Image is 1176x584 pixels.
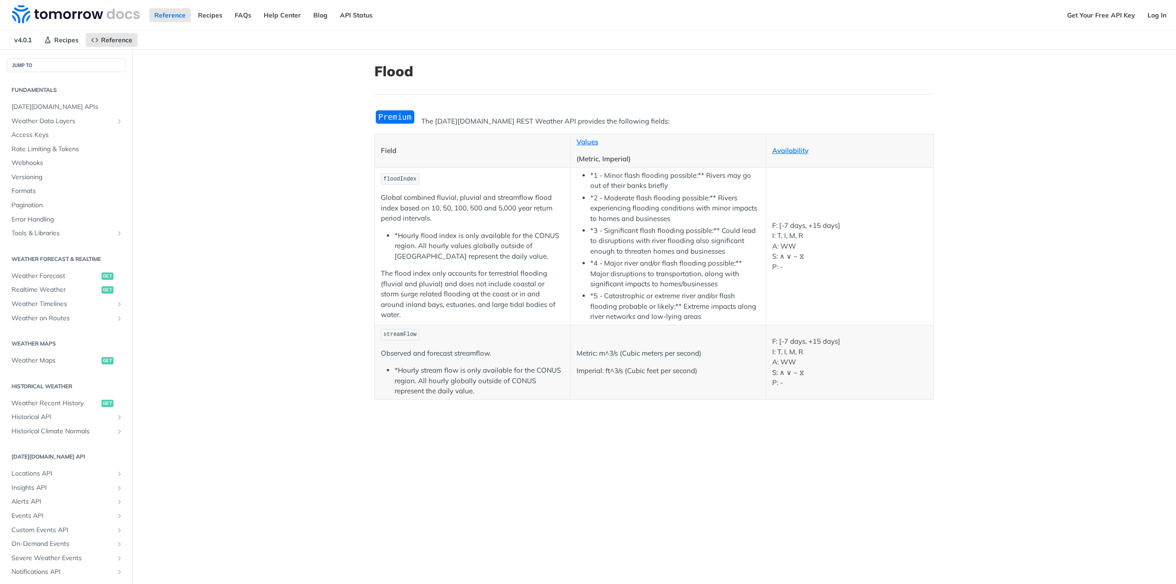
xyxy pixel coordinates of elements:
[7,312,125,325] a: Weather on RoutesShow subpages for Weather on Routes
[7,481,125,495] a: Insights APIShow subpages for Insights API
[116,230,123,237] button: Show subpages for Tools & Libraries
[7,227,125,240] a: Tools & LibrariesShow subpages for Tools & Libraries
[590,170,760,191] li: *1 - Minor flash flooding possible:** Rivers may go out of their banks briefly
[7,509,125,523] a: Events APIShow subpages for Events API
[7,269,125,283] a: Weather Forecastget
[395,231,564,262] li: *Hourly flood index is only available for the CONUS region. All hourly values globally outside of...
[11,469,113,478] span: Locations API
[116,301,123,308] button: Show subpages for Weather Timelines
[772,336,927,388] p: F: [-7 days, +15 days] I: T, I, M, R A: WW S: ∧ ∨ ~ ⧖ P: -
[381,146,564,156] p: Field
[7,340,125,348] h2: Weather Maps
[7,523,125,537] a: Custom Events APIShow subpages for Custom Events API
[395,365,564,397] li: *Hourly stream flow is only available for the CONUS region. All hourly globally outside of CONUS ...
[7,142,125,156] a: Rate Limiting & Tokens
[7,156,125,170] a: Webhooks
[11,117,113,126] span: Weather Data Layers
[116,555,123,562] button: Show subpages for Severe Weather Events
[7,213,125,227] a: Error Handling
[7,467,125,481] a: Locations APIShow subpages for Locations API
[577,154,760,164] p: (Metric, Imperial)
[116,470,123,477] button: Show subpages for Locations API
[149,8,191,22] a: Reference
[11,272,99,281] span: Weather Forecast
[259,8,306,22] a: Help Center
[54,36,79,44] span: Recipes
[102,357,113,364] span: get
[116,414,123,421] button: Show subpages for Historical API
[7,184,125,198] a: Formats
[11,554,113,563] span: Severe Weather Events
[39,33,84,47] a: Recipes
[11,483,113,493] span: Insights API
[577,137,598,146] a: Values
[102,400,113,407] span: get
[381,329,419,340] code: streamFlow
[590,226,760,257] li: *3 - Significant flash flooding possible:** Could lead to disruptions with river flooding also si...
[11,511,113,521] span: Events API
[590,291,760,322] li: *5 - Catastrophic or extreme river and/or flash flooding probable or likely:** Extreme impacts al...
[7,100,125,114] a: [DATE][DOMAIN_NAME] APIs
[381,348,564,359] p: Observed and forecast streamflow.
[102,272,113,280] span: get
[11,300,113,309] span: Weather Timelines
[374,63,934,79] h1: Flood
[374,116,934,127] p: The [DATE][DOMAIN_NAME] REST Weather API provides the following fields:
[116,512,123,520] button: Show subpages for Events API
[193,8,227,22] a: Recipes
[590,258,760,289] li: *4 - Major river and/or flash flooding possible:** Major disruptions to transportation, along wit...
[577,366,760,376] p: Imperial: ft^3/s (Cubic feet per second)
[7,114,125,128] a: Weather Data LayersShow subpages for Weather Data Layers
[11,201,123,210] span: Pagination
[7,86,125,94] h2: Fundamentals
[1062,8,1140,22] a: Get Your Free API Key
[7,198,125,212] a: Pagination
[7,537,125,551] a: On-Demand EventsShow subpages for On-Demand Events
[11,413,113,422] span: Historical API
[7,551,125,565] a: Severe Weather EventsShow subpages for Severe Weather Events
[11,356,99,365] span: Weather Maps
[11,145,123,154] span: Rate Limiting & Tokens
[11,314,113,323] span: Weather on Routes
[116,568,123,576] button: Show subpages for Notifications API
[11,427,113,436] span: Historical Climate Normals
[7,58,125,72] button: JUMP TO
[7,453,125,461] h2: [DATE][DOMAIN_NAME] API
[772,221,927,272] p: F: [-7 days, +15 days] I: T, I, M, R A: WW S: ∧ ∨ ~ ⧖ P: -
[116,118,123,125] button: Show subpages for Weather Data Layers
[7,565,125,579] a: Notifications APIShow subpages for Notifications API
[116,498,123,505] button: Show subpages for Alerts API
[7,425,125,438] a: Historical Climate NormalsShow subpages for Historical Climate Normals
[308,8,333,22] a: Blog
[7,354,125,368] a: Weather Mapsget
[11,567,113,577] span: Notifications API
[7,170,125,184] a: Versioning
[11,173,123,182] span: Versioning
[7,410,125,424] a: Historical APIShow subpages for Historical API
[577,348,760,359] p: Metric: m^3/s (Cubic meters per second)
[11,539,113,549] span: On-Demand Events
[381,193,564,224] p: Global combined fluvial, pluvial and streamflow flood index based on 10, 50, 100, 500 and 5,000 y...
[381,173,419,185] code: floodIndex
[11,130,123,140] span: Access Keys
[1142,8,1171,22] a: Log In
[230,8,256,22] a: FAQs
[86,33,137,47] a: Reference
[7,495,125,509] a: Alerts APIShow subpages for Alerts API
[7,397,125,410] a: Weather Recent Historyget
[11,229,113,238] span: Tools & Libraries
[102,286,113,294] span: get
[11,285,99,295] span: Realtime Weather
[116,540,123,548] button: Show subpages for On-Demand Events
[11,187,123,196] span: Formats
[335,8,378,22] a: API Status
[11,215,123,224] span: Error Handling
[11,497,113,506] span: Alerts API
[116,484,123,492] button: Show subpages for Insights API
[11,399,99,408] span: Weather Recent History
[116,315,123,322] button: Show subpages for Weather on Routes
[7,255,125,263] h2: Weather Forecast & realtime
[12,5,140,23] img: Tomorrow.io Weather API Docs
[11,159,123,168] span: Webhooks
[590,193,760,224] li: *2 - Moderate flash flooding possible:** Rivers experiencing flooding conditions with minor impac...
